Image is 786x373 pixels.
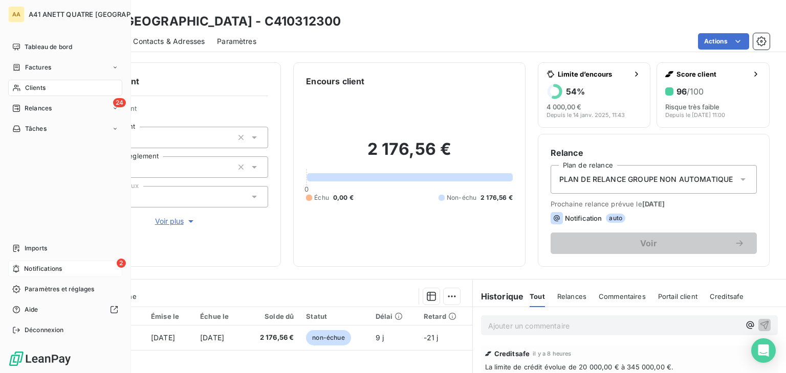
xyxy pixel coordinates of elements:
span: Imports [25,244,47,253]
span: Notifications [24,264,62,273]
span: Déconnexion [25,325,64,335]
span: 0,00 € [333,193,354,202]
h2: 2 176,56 € [306,139,512,170]
span: Relances [25,104,52,113]
span: Non-échu [447,193,476,202]
span: Prochaine relance prévue le [551,200,757,208]
span: [DATE] [151,333,175,342]
span: 9 j [376,333,384,342]
span: il y a 8 heures [533,351,571,357]
span: 4 000,00 € [547,103,581,111]
button: Score client96/100Risque très faibleDepuis le [DATE] 11:00 [657,62,770,128]
div: Échue le [200,312,237,320]
span: Clients [25,83,46,92]
span: Tableau de bord [25,42,72,52]
span: Contacts & Adresses [133,36,205,46]
span: La limite de crédit évolue de 20 000,00 € à 345 000,00 €. [485,363,774,371]
span: 2 [117,259,126,268]
div: Open Intercom Messenger [751,338,776,363]
h6: Informations client [62,75,268,87]
span: Limite d’encours [558,70,629,78]
span: Paramètres [217,36,256,46]
div: Émise le [151,312,188,320]
span: Commentaires [599,292,646,300]
span: Voir plus [155,216,196,226]
h6: Historique [473,290,524,302]
span: Propriétés Client [82,104,268,119]
span: Risque très faible [665,103,719,111]
span: Creditsafe [710,292,744,300]
span: Notification [565,214,602,222]
span: [DATE] [642,200,665,208]
span: Voir [563,239,734,247]
span: Échu [314,193,329,202]
span: Creditsafe [494,349,530,358]
span: Portail client [658,292,697,300]
div: Solde dû [250,312,294,320]
a: Aide [8,301,122,318]
img: Logo LeanPay [8,351,72,367]
h6: 96 [676,86,704,97]
span: Paramètres et réglages [25,285,94,294]
span: PLAN DE RELANCE GROUPE NON AUTOMATIQUE [559,174,733,184]
span: /100 [687,86,704,97]
button: Voir [551,232,757,254]
h3: GPV [GEOGRAPHIC_DATA] - C410312300 [90,12,341,31]
span: -21 j [424,333,439,342]
div: AA [8,6,25,22]
span: 24 [113,98,126,107]
span: Depuis le [DATE] 11:00 [665,112,725,118]
span: Score client [676,70,748,78]
span: A41 ANETT QUATRE [GEOGRAPHIC_DATA][PERSON_NAME] [29,10,221,18]
span: Tâches [25,124,47,133]
span: 0 [304,185,309,193]
span: Tout [530,292,545,300]
span: Aide [25,305,38,314]
button: Actions [698,33,749,50]
button: Voir plus [82,216,268,227]
span: Relances [557,292,586,300]
h6: 54 % [566,86,585,97]
h6: Relance [551,147,757,159]
span: auto [606,214,625,223]
button: Limite d’encours54%4 000,00 €Depuis le 14 janv. 2025, 11:43 [538,62,651,128]
div: Délai [376,312,411,320]
span: [DATE] [200,333,224,342]
span: 2 176,56 € [481,193,513,202]
span: Factures [25,63,51,72]
span: non-échue [306,330,351,345]
h6: Encours client [306,75,364,87]
div: Retard [424,312,466,320]
div: Statut [306,312,363,320]
span: 2 176,56 € [250,333,294,343]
